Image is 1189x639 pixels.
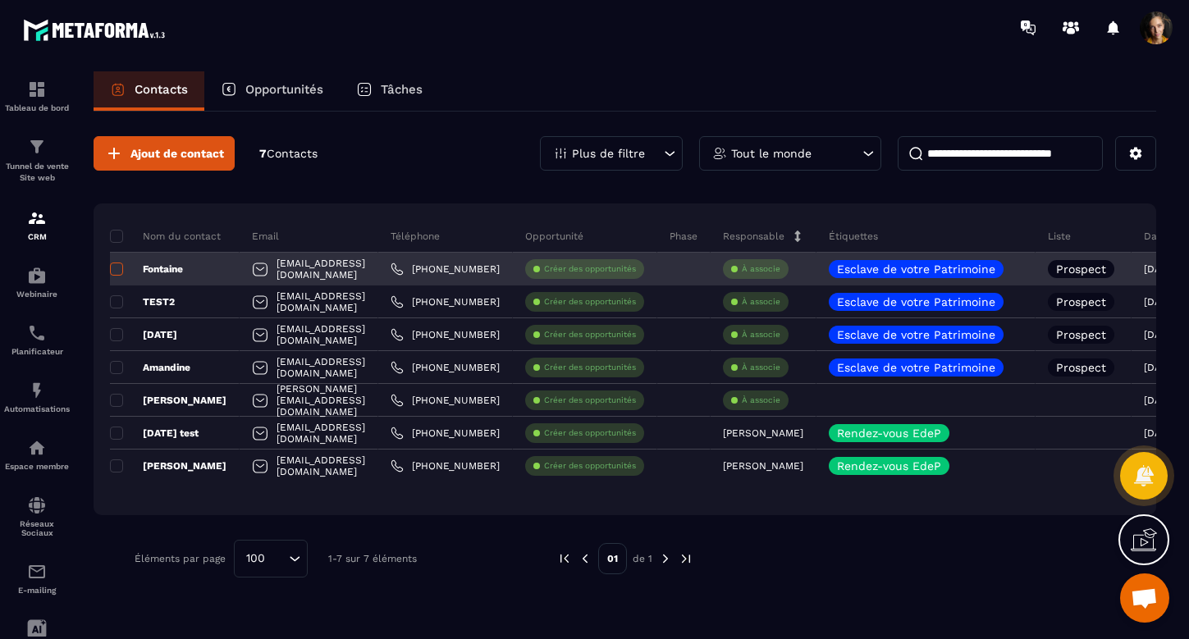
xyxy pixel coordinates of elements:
[742,296,780,308] p: À associe
[27,381,47,400] img: automations
[381,82,423,97] p: Tâches
[1056,329,1106,340] p: Prospect
[837,296,995,308] p: Esclave de votre Patrimoine
[135,553,226,564] p: Éléments par page
[4,125,70,196] a: formationformationTunnel de vente Site web
[837,427,941,439] p: Rendez-vous EdeP
[391,295,500,308] a: [PHONE_NUMBER]
[670,230,697,243] p: Phase
[110,262,183,276] p: Fontaine
[27,137,47,157] img: formation
[4,103,70,112] p: Tableau de bord
[742,362,780,373] p: À associe
[391,427,500,440] a: [PHONE_NUMBER]
[572,148,645,159] p: Plus de filtre
[544,362,636,373] p: Créer des opportunités
[391,262,500,276] a: [PHONE_NUMBER]
[544,427,636,439] p: Créer des opportunités
[742,395,780,406] p: À associe
[4,347,70,356] p: Planificateur
[557,551,572,566] img: prev
[544,460,636,472] p: Créer des opportunités
[27,80,47,99] img: formation
[110,328,177,341] p: [DATE]
[391,361,500,374] a: [PHONE_NUMBER]
[27,438,47,458] img: automations
[544,395,636,406] p: Créer des opportunités
[1056,263,1106,275] p: Prospect
[4,368,70,426] a: automationsautomationsAutomatisations
[259,146,318,162] p: 7
[391,230,440,243] p: Téléphone
[4,161,70,184] p: Tunnel de vente Site web
[110,427,199,440] p: [DATE] test
[723,460,803,472] p: [PERSON_NAME]
[679,551,693,566] img: next
[837,460,941,472] p: Rendez-vous EdeP
[829,230,878,243] p: Étiquettes
[4,462,70,471] p: Espace membre
[27,323,47,343] img: scheduler
[94,71,204,111] a: Contacts
[23,15,171,45] img: logo
[135,82,188,97] p: Contacts
[245,82,323,97] p: Opportunités
[4,550,70,607] a: emailemailE-mailing
[4,290,70,299] p: Webinaire
[837,329,995,340] p: Esclave de votre Patrimoine
[252,230,279,243] p: Email
[4,426,70,483] a: automationsautomationsEspace membre
[27,266,47,285] img: automations
[578,551,592,566] img: prev
[204,71,340,111] a: Opportunités
[391,328,500,341] a: [PHONE_NUMBER]
[340,71,439,111] a: Tâches
[837,362,995,373] p: Esclave de votre Patrimoine
[271,550,285,568] input: Search for option
[1120,573,1169,623] div: Ouvrir le chat
[110,295,175,308] p: TEST2
[391,459,500,472] a: [PHONE_NUMBER]
[4,196,70,253] a: formationformationCRM
[267,147,318,160] span: Contacts
[234,540,308,577] div: Search for option
[525,230,583,243] p: Opportunité
[130,145,224,162] span: Ajout de contact
[27,562,47,582] img: email
[544,296,636,308] p: Créer des opportunités
[391,394,500,407] a: [PHONE_NUMBER]
[4,67,70,125] a: formationformationTableau de bord
[4,519,70,537] p: Réseaux Sociaux
[658,551,673,566] img: next
[598,543,627,574] p: 01
[4,311,70,368] a: schedulerschedulerPlanificateur
[110,394,226,407] p: [PERSON_NAME]
[723,230,784,243] p: Responsable
[1048,230,1071,243] p: Liste
[544,263,636,275] p: Créer des opportunités
[4,253,70,311] a: automationsautomationsWebinaire
[27,495,47,515] img: social-network
[4,404,70,413] p: Automatisations
[742,263,780,275] p: À associe
[4,483,70,550] a: social-networksocial-networkRéseaux Sociaux
[110,361,190,374] p: Amandine
[1056,362,1106,373] p: Prospect
[110,459,226,472] p: [PERSON_NAME]
[27,208,47,228] img: formation
[731,148,812,159] p: Tout le monde
[240,550,271,568] span: 100
[1056,296,1106,308] p: Prospect
[837,263,995,275] p: Esclave de votre Patrimoine
[544,329,636,340] p: Créer des opportunités
[328,553,417,564] p: 1-7 sur 7 éléments
[633,552,652,565] p: de 1
[110,230,221,243] p: Nom du contact
[742,329,780,340] p: À associe
[94,136,235,171] button: Ajout de contact
[723,427,803,439] p: [PERSON_NAME]
[4,232,70,241] p: CRM
[4,586,70,595] p: E-mailing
